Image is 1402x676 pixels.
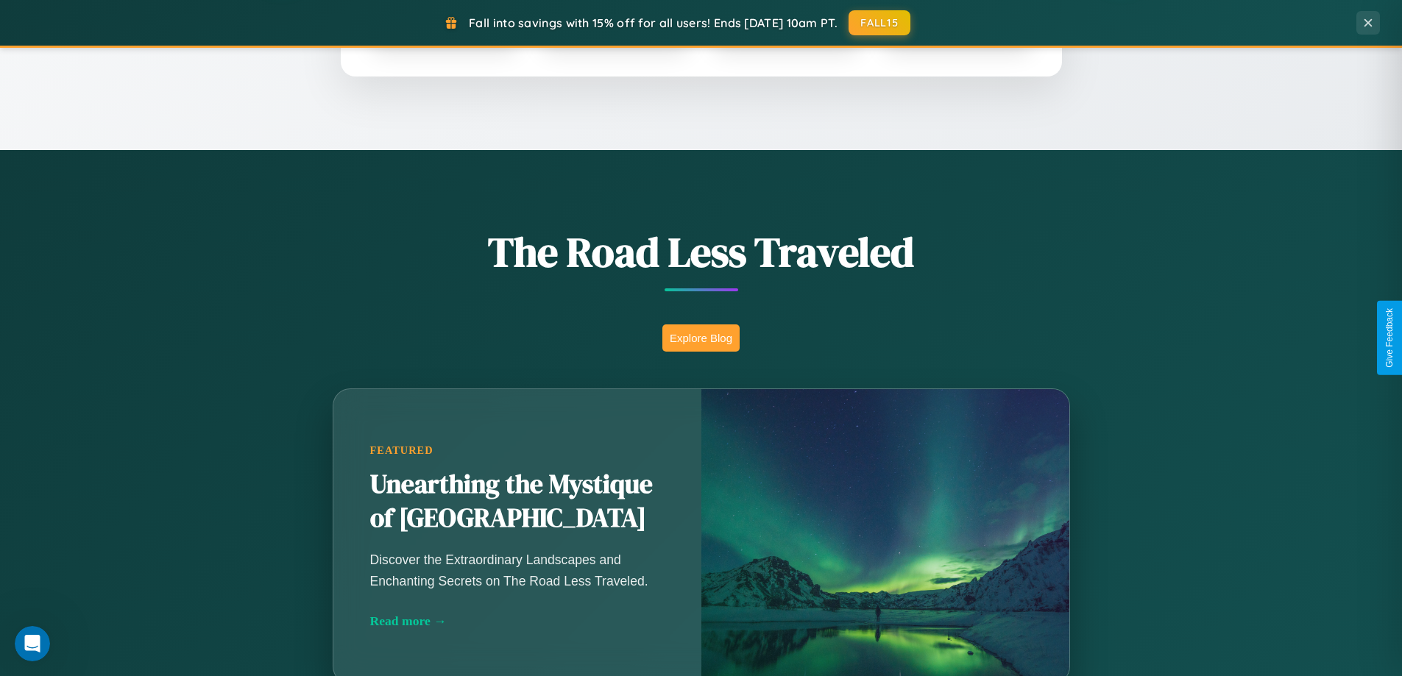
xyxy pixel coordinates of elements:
div: Featured [370,444,665,457]
button: FALL15 [849,10,910,35]
div: Read more → [370,613,665,629]
h2: Unearthing the Mystique of [GEOGRAPHIC_DATA] [370,468,665,536]
span: Fall into savings with 15% off for all users! Ends [DATE] 10am PT. [469,15,838,30]
div: Give Feedback [1384,308,1395,368]
p: Discover the Extraordinary Landscapes and Enchanting Secrets on The Road Less Traveled. [370,549,665,591]
button: Explore Blog [662,324,740,352]
h1: The Road Less Traveled [260,224,1143,280]
iframe: Intercom live chat [15,626,50,661]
